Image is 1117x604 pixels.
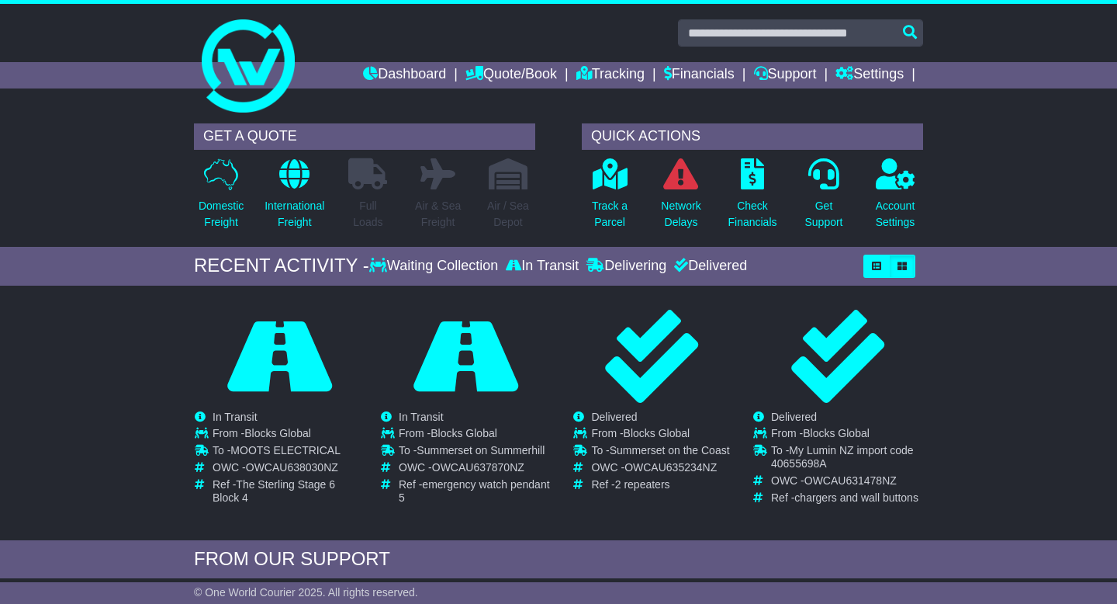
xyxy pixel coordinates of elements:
[415,198,461,231] p: Air & Sea Freight
[771,411,817,423] span: Delivered
[615,478,670,491] span: 2 repeaters
[835,62,904,89] a: Settings
[244,427,311,439] span: Blocks Global
[487,198,529,231] p: Air / Sea Depot
[670,258,747,275] div: Delivered
[771,474,922,491] td: OWC -
[399,411,444,423] span: In Transit
[591,444,729,461] td: To -
[591,411,637,423] span: Delivered
[592,198,628,231] p: Track a Parcel
[664,62,735,89] a: Financials
[264,158,325,239] a: InternationalFreight
[194,586,418,599] span: © One World Courier 2025. All rights reserved.
[194,255,369,277] div: RECENT ACTIVITY -
[771,427,922,444] td: From -
[591,427,729,444] td: From -
[213,461,364,478] td: OWC -
[198,158,244,239] a: DomesticFreight
[265,198,324,231] p: International Freight
[591,478,729,491] td: Ref -
[610,444,730,456] span: Summerset on the Coast
[804,474,897,487] span: OWCAU631478NZ
[771,444,922,474] td: To -
[771,491,922,505] td: Ref -
[399,478,550,504] span: emergency watch pendant 5
[502,258,583,275] div: In Transit
[417,444,545,456] span: Summerset on Summerhill
[624,427,690,439] span: Blocks Global
[348,198,387,231] p: Full Loads
[794,491,918,504] span: chargers and wall buttons
[194,123,535,150] div: GET A QUOTE
[875,158,916,239] a: AccountSettings
[582,123,923,150] div: QUICK ACTIONS
[399,461,550,478] td: OWC -
[230,444,341,456] span: MOOTS ELECTRICAL
[771,444,914,470] span: My Lumin NZ import code 40655698A
[624,461,717,474] span: OWCAU635234NZ
[804,158,843,239] a: GetSupport
[432,461,524,474] span: OWCAU637870NZ
[661,198,700,231] p: Network Delays
[194,548,923,571] div: FROM OUR SUPPORT
[199,198,244,231] p: Domestic Freight
[213,478,364,505] td: Ref -
[660,158,701,239] a: NetworkDelays
[213,478,335,504] span: The Sterling Stage 6 Block 4
[369,258,502,275] div: Waiting Collection
[804,198,842,231] p: Get Support
[876,198,915,231] p: Account Settings
[803,427,870,439] span: Blocks Global
[465,62,557,89] a: Quote/Book
[591,158,628,239] a: Track aParcel
[583,258,670,275] div: Delivering
[246,461,338,474] span: OWCAU638030NZ
[591,461,729,478] td: OWC -
[728,198,776,231] p: Check Financials
[576,62,645,89] a: Tracking
[399,444,550,461] td: To -
[399,478,550,505] td: Ref -
[754,62,817,89] a: Support
[213,411,258,423] span: In Transit
[213,427,364,444] td: From -
[399,427,550,444] td: From -
[213,444,364,461] td: To -
[363,62,446,89] a: Dashboard
[727,158,777,239] a: CheckFinancials
[431,427,497,439] span: Blocks Global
